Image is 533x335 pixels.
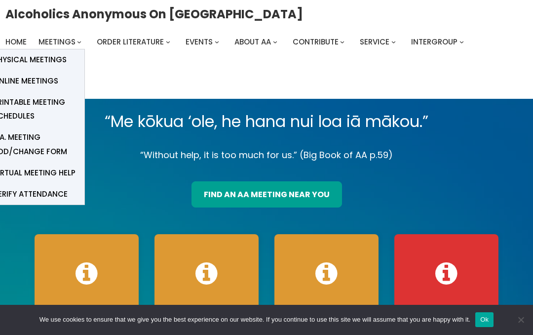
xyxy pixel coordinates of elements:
span: Intergroup [411,37,457,47]
button: Contribute submenu [340,40,344,44]
button: About AA submenu [273,40,277,44]
span: Contribute [293,37,339,47]
a: Service [360,35,389,49]
p: “Me kōkua ‘ole, he hana nui loa iā mākou.” [27,108,506,135]
button: Ok [475,312,494,327]
a: Contribute [293,35,339,49]
span: Events [186,37,213,47]
button: Service submenu [391,40,396,44]
span: Home [5,37,27,47]
a: Events [186,35,213,49]
span: About AA [234,37,271,47]
span: Order Literature [97,37,164,47]
a: find an aa meeting near you [191,181,342,207]
button: Meetings submenu [77,40,81,44]
button: Order Literature submenu [166,40,170,44]
button: Intergroup submenu [459,40,464,44]
span: Meetings [38,37,76,47]
p: “Without help, it is too much for us.” (Big Book of AA p.59) [27,147,506,163]
nav: Intergroup [5,35,467,49]
span: We use cookies to ensure that we give you the best experience on our website. If you continue to ... [39,315,470,325]
a: Meetings [38,35,76,49]
a: Intergroup [411,35,457,49]
a: Alcoholics Anonymous on [GEOGRAPHIC_DATA] [5,3,303,25]
a: Home [5,35,27,49]
button: Events submenu [215,40,219,44]
a: About AA [234,35,271,49]
span: No [516,315,526,325]
span: Service [360,37,389,47]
